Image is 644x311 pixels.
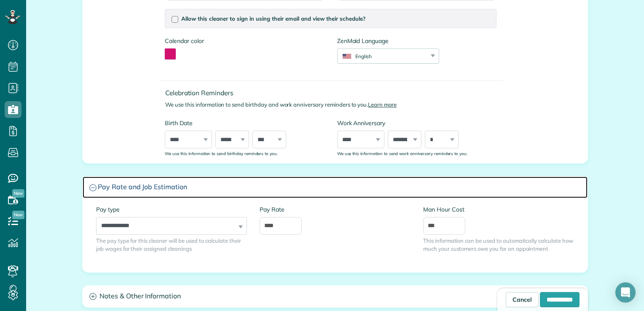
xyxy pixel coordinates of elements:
[615,282,636,303] div: Open Intercom Messenger
[337,151,467,156] sub: We use this information to send work anniversary reminders to you.
[423,205,574,214] label: Man Hour Cost
[506,292,539,307] a: Cancel
[12,211,24,219] span: New
[96,237,247,253] span: The pay type for this cleaner will be used to calculate their job wages for their assigned cleanings
[83,177,588,198] a: Pay Rate and Job Estimation
[12,189,24,198] span: New
[165,151,278,156] sub: We use this information to send birthday reminders to you.
[165,89,503,97] h4: Celebration Reminders
[165,48,176,59] button: toggle color picker dialog
[368,101,397,108] a: Learn more
[83,286,588,307] a: Notes & Other Information
[338,53,428,60] div: English
[260,205,411,214] label: Pay Rate
[181,15,365,22] span: Allow this cleaner to sign in using their email and view their schedule?
[165,37,204,45] label: Calendar color
[423,237,574,253] span: This information can be used to automatically calculate how much your customers owe you for an ap...
[96,205,247,214] label: Pay type
[337,119,496,127] label: Work Anniversary
[337,37,439,45] label: ZenMaid Language
[165,119,324,127] label: Birth Date
[165,101,503,109] p: We use this information to send birthday and work anniversary reminders to you.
